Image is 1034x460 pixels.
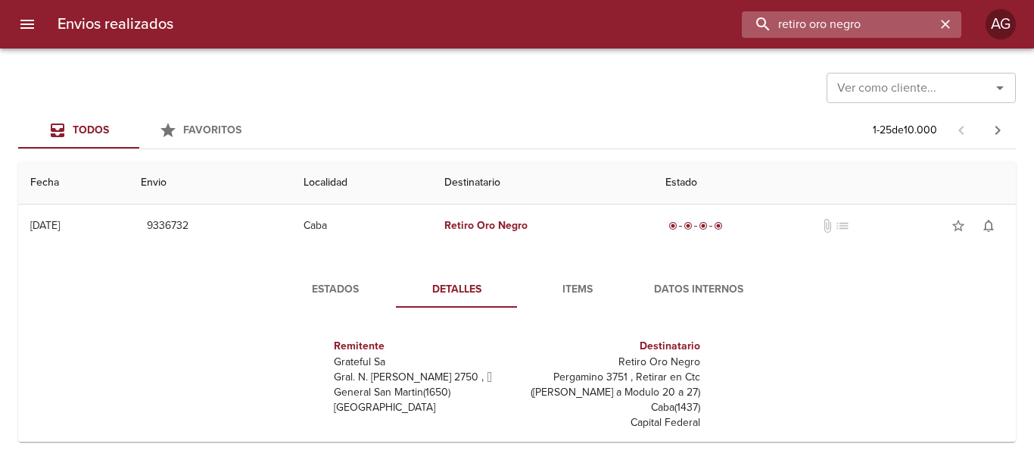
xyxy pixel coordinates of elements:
[523,400,700,415] p: Caba ( 1437 )
[943,122,979,137] span: Pagina anterior
[18,161,129,205] th: Fecha
[147,217,188,236] span: 9336732
[973,211,1004,241] button: Activar notificaciones
[9,6,45,42] button: menu
[275,271,759,308] div: Tabs detalle de guia
[334,400,511,415] p: [GEOGRAPHIC_DATA]
[129,161,291,205] th: Envio
[58,12,173,36] h6: Envios realizados
[523,338,700,355] h6: Destinatario
[334,355,511,370] p: Grateful Sa
[523,370,700,400] p: Pergamino 3751 , Retirar en Ctc ([PERSON_NAME] a Modulo 20 a 27)
[284,280,387,299] span: Estados
[835,218,850,233] span: No tiene pedido asociado
[668,221,677,230] span: radio_button_checked
[432,161,654,205] th: Destinatario
[526,280,629,299] span: Items
[291,199,432,253] td: Caba
[18,112,260,149] div: Tabs Envios
[951,218,966,233] span: star_border
[699,221,708,230] span: radio_button_checked
[820,218,835,233] span: No tiene documentos adjuntos
[73,124,109,136] span: Todos
[523,355,700,370] p: Retiro Oro Negro
[334,385,511,400] p: General San Martin ( 1650 )
[334,338,511,355] h6: Remitente
[477,219,495,232] em: Oro
[943,211,973,241] button: Agregar a favoritos
[444,219,474,232] em: Retiro
[742,11,936,38] input: buscar
[291,161,432,205] th: Localidad
[684,221,693,230] span: radio_button_checked
[523,415,700,430] p: Capital Federal
[141,212,195,240] button: 9336732
[405,280,508,299] span: Detalles
[183,124,241,136] span: Favoritos
[873,123,937,138] p: 1 - 25 de 10.000
[665,218,726,233] div: Entregado
[498,219,528,232] em: Negro
[653,161,1016,205] th: Estado
[334,370,511,385] p: Gral. N. [PERSON_NAME] 2750 ,  
[989,77,1011,99] button: Abrir
[981,218,996,233] span: notifications_none
[647,280,750,299] span: Datos Internos
[30,219,60,232] div: [DATE]
[979,112,1016,149] span: Pagina siguiente
[986,9,1016,39] div: AG
[714,221,723,230] span: radio_button_checked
